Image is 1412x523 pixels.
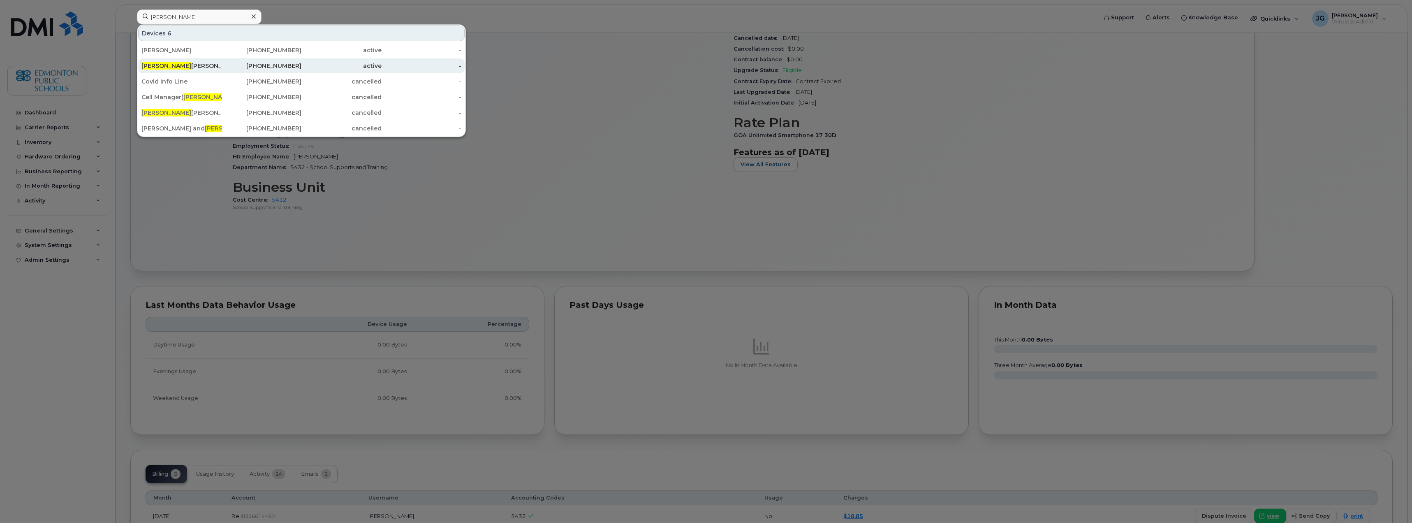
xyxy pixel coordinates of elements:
div: [PERSON_NAME] [141,109,222,117]
a: [PERSON_NAME][PERSON_NAME][PHONE_NUMBER]active- [138,58,465,73]
div: - [382,124,462,132]
div: [PERSON_NAME] and [PERSON_NAME] line for billing and testing [141,124,222,132]
div: active [301,46,382,54]
span: [PERSON_NAME] [141,62,191,70]
div: cancelled [301,93,382,101]
a: [PERSON_NAME][PHONE_NUMBER]active- [138,43,465,58]
input: Find something... [137,9,262,24]
div: cancelled [301,124,382,132]
div: [PERSON_NAME] [141,46,222,54]
div: Covid Info Line [141,77,222,86]
div: cancelled [301,109,382,117]
div: [PERSON_NAME] [141,62,222,70]
div: - [382,46,462,54]
div: - [382,93,462,101]
div: [PHONE_NUMBER] [222,62,302,70]
div: [PHONE_NUMBER] [222,124,302,132]
div: - [382,109,462,117]
div: [PHONE_NUMBER] [222,46,302,54]
span: 6 [167,29,171,37]
div: [PHONE_NUMBER] [222,93,302,101]
div: - [382,77,462,86]
div: [PHONE_NUMBER] [222,109,302,117]
span: [PERSON_NAME] [205,125,255,132]
div: - [382,62,462,70]
div: [PHONE_NUMBER] [222,77,302,86]
span: [PERSON_NAME] [183,93,233,101]
div: active [301,62,382,70]
span: [PERSON_NAME] [141,109,191,116]
a: Cell Manager([PERSON_NAME])[PHONE_NUMBER]cancelled- [138,90,465,105]
a: [PERSON_NAME][PERSON_NAME][PHONE_NUMBER]cancelled- [138,105,465,120]
div: Devices [138,26,465,41]
a: [PERSON_NAME] and[PERSON_NAME][PERSON_NAME] line for billing and testing[PHONE_NUMBER]cancelled- [138,121,465,136]
div: Cell Manager( ) [141,93,222,101]
div: cancelled [301,77,382,86]
a: Covid Info Line[PHONE_NUMBER]cancelled- [138,74,465,89]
